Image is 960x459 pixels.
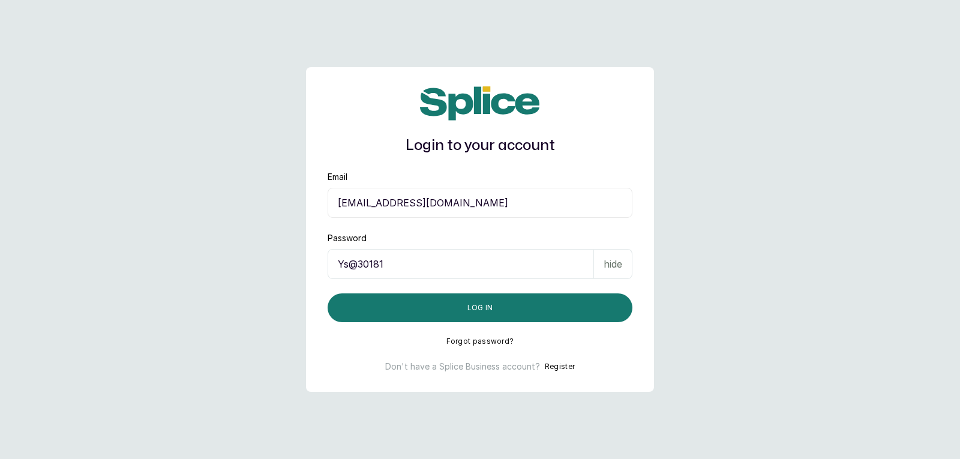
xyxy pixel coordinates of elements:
button: Register [545,361,575,373]
h1: Login to your account [328,135,632,157]
label: Password [328,232,367,244]
p: hide [604,257,622,271]
p: Don't have a Splice Business account? [385,361,540,373]
button: Log in [328,293,632,322]
input: email@acme.com [328,188,632,218]
button: Forgot password? [446,337,514,346]
label: Email [328,171,347,183]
